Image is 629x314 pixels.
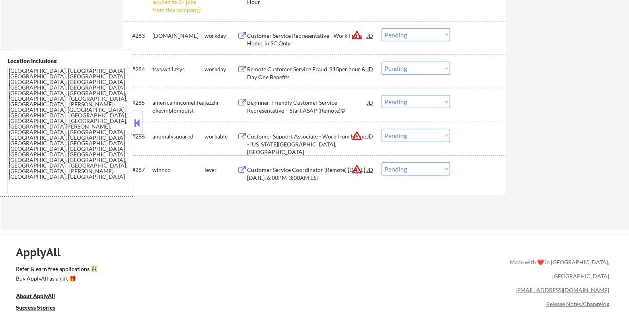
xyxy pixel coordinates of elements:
[247,166,367,181] div: Customer Service Coordinator (Remote) [DATE]-[DATE], 6:00PM-3:00AM EST
[16,246,70,259] div: ApplyAll
[16,304,55,311] u: Success Stories
[366,162,374,177] div: JD
[152,99,204,114] div: americanincomelifeaokevinblomquist
[366,62,374,76] div: JD
[366,95,374,109] div: JD
[152,166,204,174] div: winnco
[366,129,374,143] div: JD
[16,275,95,285] a: Buy ApplyAll as a gift 🎁
[204,166,237,174] div: lever
[351,164,362,175] button: warning_amber
[152,65,204,73] div: tsys.wd1.tsys
[247,65,367,81] div: Remote Customer Service Fraud $15per hour & Day One Benefits
[204,133,237,140] div: workable
[16,276,95,281] div: Buy ApplyAll as a gift 🎁
[247,32,367,47] div: Customer Service Representative - Work From Home, in SC Only
[546,300,609,307] a: Release Notes/Changelog
[247,99,367,114] div: Beginner-Friendly Customer Service Representative – Start ASAP (Remote)©
[16,266,343,275] a: Refer & earn free applications 👯‍♀️
[247,133,367,156] div: Customer Support Associate - Work from Home - [US_STATE][GEOGRAPHIC_DATA], [GEOGRAPHIC_DATA]
[506,255,609,283] div: Made with ❤️ in [GEOGRAPHIC_DATA], [GEOGRAPHIC_DATA]
[351,29,362,41] button: warning_amber
[132,32,146,40] div: #283
[204,99,237,107] div: jazzhr
[351,130,362,141] button: warning_amber
[16,292,66,302] a: About ApplyAll
[152,32,204,40] div: [DOMAIN_NAME]
[8,57,130,65] div: Location Inclusions:
[366,28,374,43] div: JD
[16,293,55,299] u: About ApplyAll
[204,32,237,40] div: workday
[516,287,609,293] a: [EMAIL_ADDRESS][DOMAIN_NAME]
[204,65,237,73] div: workday
[16,304,66,314] a: Success Stories
[152,133,204,140] div: anomalysquared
